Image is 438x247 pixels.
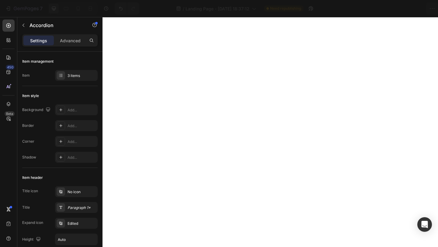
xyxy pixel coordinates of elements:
[40,5,43,12] p: 7
[403,5,418,12] div: Publish
[22,106,52,114] div: Background
[22,73,30,78] div: Item
[22,205,30,210] div: Title
[375,2,395,15] button: Save
[22,175,43,180] div: Item header
[2,2,45,15] button: 7
[115,2,139,15] div: Undo/Redo
[22,93,39,99] div: Item style
[68,139,96,144] div: Add...
[270,6,301,11] span: Need republishing
[68,107,96,113] div: Add...
[22,235,42,244] div: Height
[22,59,54,64] div: Item management
[417,217,432,232] div: Open Intercom Messenger
[186,5,249,12] span: Landing Page - [DATE] 18:37:12
[55,234,97,245] input: Auto
[68,189,96,195] div: No icon
[398,2,423,15] button: Publish
[5,111,15,116] div: Beta
[68,155,96,160] div: Add...
[22,188,38,194] div: Title icon
[103,17,438,247] iframe: Design area
[68,73,96,78] div: 3 items
[68,221,96,226] div: Edited
[68,205,96,210] div: Paragraph 1*
[22,220,43,225] div: Expand icon
[22,155,36,160] div: Shadow
[22,123,34,128] div: Border
[380,6,390,11] span: Save
[68,123,96,129] div: Add...
[30,22,81,29] p: Accordion
[6,65,15,70] div: 450
[22,139,34,144] div: Corner
[30,37,47,44] p: Settings
[183,5,184,12] span: /
[60,37,81,44] p: Advanced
